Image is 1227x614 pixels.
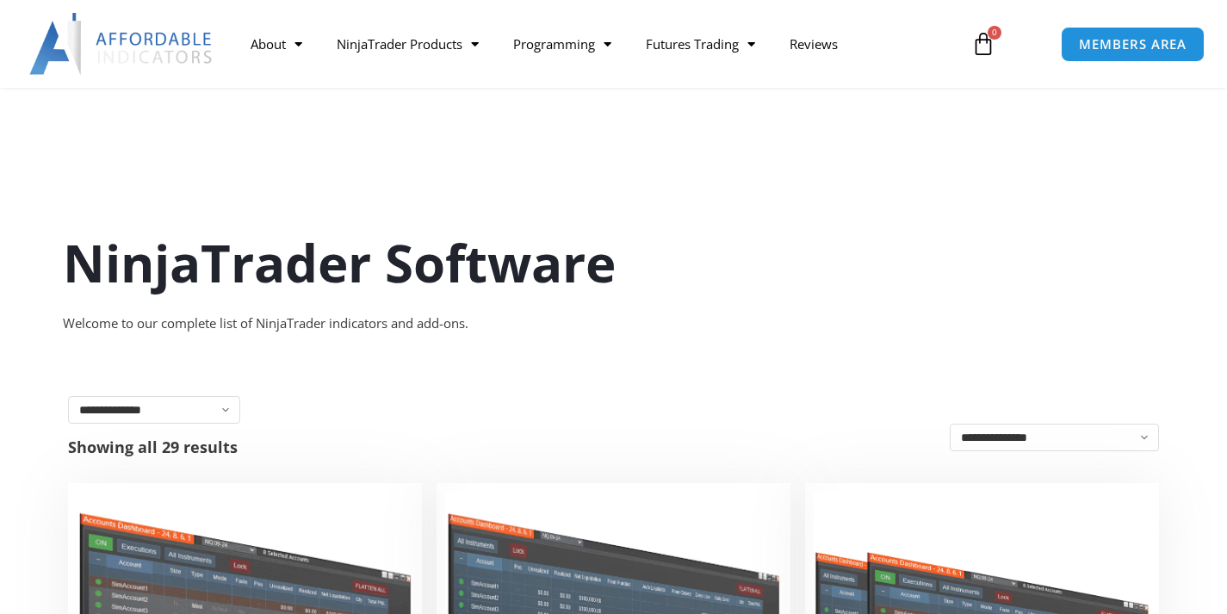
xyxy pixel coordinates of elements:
[29,13,214,75] img: LogoAI | Affordable Indicators – NinjaTrader
[496,24,629,64] a: Programming
[319,24,496,64] a: NinjaTrader Products
[233,24,957,64] nav: Menu
[68,439,238,455] p: Showing all 29 results
[1079,38,1187,51] span: MEMBERS AREA
[772,24,855,64] a: Reviews
[233,24,319,64] a: About
[629,24,772,64] a: Futures Trading
[950,424,1159,451] select: Shop order
[63,226,1165,299] h1: NinjaTrader Software
[945,19,1021,69] a: 0
[988,26,1001,40] span: 0
[63,312,1165,336] div: Welcome to our complete list of NinjaTrader indicators and add-ons.
[1061,27,1205,62] a: MEMBERS AREA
